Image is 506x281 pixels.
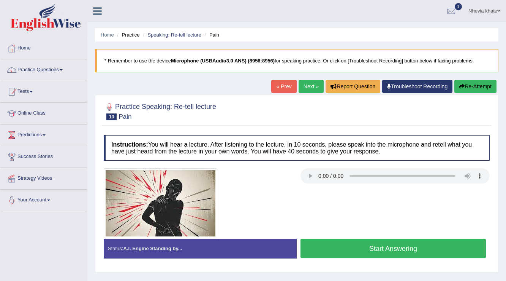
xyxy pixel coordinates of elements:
a: Your Account [0,190,87,209]
h4: You will hear a lecture. After listening to the lecture, in 10 seconds, please speak into the mic... [104,135,490,161]
button: Start Answering [300,239,486,258]
a: Online Class [0,103,87,122]
b: Instructions: [111,141,148,148]
a: Home [101,32,114,38]
li: Pain [203,31,219,38]
span: 13 [106,113,117,120]
strong: A.I. Engine Standing by... [123,246,182,251]
a: Speaking: Re-tell lecture [147,32,201,38]
blockquote: * Remember to use the device for speaking practice. Or click on [Troubleshoot Recording] button b... [95,49,498,72]
div: Status: [104,239,297,258]
a: Predictions [0,125,87,144]
li: Practice [115,31,139,38]
a: « Prev [271,80,296,93]
a: Tests [0,81,87,100]
a: Troubleshoot Recording [382,80,452,93]
button: Re-Attempt [454,80,497,93]
a: Success Stories [0,146,87,165]
a: Home [0,38,87,57]
button: Report Question [326,80,380,93]
small: Pain [119,113,131,120]
h2: Practice Speaking: Re-tell lecture [104,101,216,120]
a: Next » [299,80,324,93]
a: Strategy Videos [0,168,87,187]
a: Practice Questions [0,59,87,78]
b: Microphone (USBAudio3.0 ANS) (8956:8956) [171,58,275,64]
span: 1 [455,3,462,10]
